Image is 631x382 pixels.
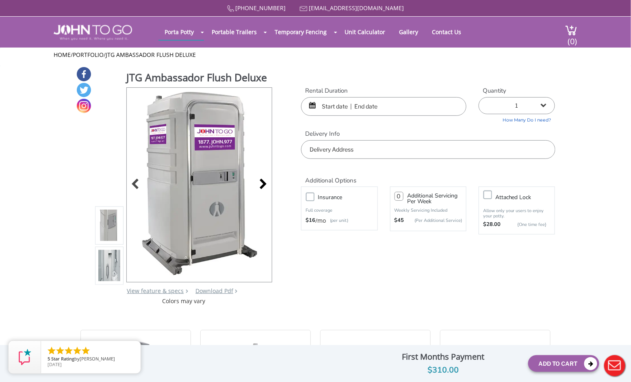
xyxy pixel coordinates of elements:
[98,132,120,323] img: Product
[395,207,462,213] p: Weekly Servicing Included
[565,25,577,36] img: cart a
[17,349,33,365] img: Review Rating
[301,97,466,116] input: Start date | End date
[51,356,74,362] span: Star Rating
[395,192,403,201] input: 0
[306,217,373,225] div: /mo
[393,24,425,40] a: Gallery
[72,346,82,356] li: 
[306,206,373,215] p: Full coverage
[54,25,132,40] img: JOHN to go
[364,364,522,377] div: $310.00
[300,6,308,11] img: Mail
[206,24,263,40] a: Portable Trailers
[309,4,404,12] a: [EMAIL_ADDRESS][DOMAIN_NAME]
[73,51,104,59] a: Portfolio
[301,130,555,138] label: Delivery Info
[48,361,62,367] span: [DATE]
[235,289,237,293] img: chevron.png
[301,87,466,95] label: Rental Duration
[404,217,462,224] p: (Per Additional Service)
[77,99,91,113] a: Instagram
[227,5,234,12] img: Call
[269,24,333,40] a: Temporary Fencing
[77,67,91,81] a: Facebook
[48,356,50,362] span: 5
[528,355,599,372] button: Add To Cart
[80,356,115,362] span: [PERSON_NAME]
[339,24,392,40] a: Unit Calculator
[54,51,71,59] a: Home
[395,217,404,225] strong: $45
[81,346,91,356] li: 
[483,221,501,229] strong: $28.00
[568,29,577,47] span: (0)
[95,297,273,305] div: Colors may vary
[318,192,381,202] h3: Insurance
[64,346,74,356] li: 
[483,208,551,219] p: Allow only your users to enjoy your potty.
[301,167,555,184] h2: Additional Options
[236,4,286,12] a: [PHONE_NUMBER]
[48,356,134,362] span: by
[326,217,348,225] p: (per unit)
[364,350,522,364] div: First Months Payment
[479,87,555,95] label: Quantity
[306,217,315,225] strong: $16
[126,70,273,87] h1: JTG Ambassador Flush Deluxe
[479,114,555,124] a: How Many Do I need?
[54,51,577,59] ul: / /
[55,346,65,356] li: 
[408,193,462,204] h3: Additional Servicing Per Week
[137,88,262,279] img: Product
[47,346,56,356] li: 
[186,289,188,293] img: right arrow icon
[426,24,468,40] a: Contact Us
[127,287,184,295] a: View feature & specs
[301,140,555,159] input: Delivery Address
[77,83,91,97] a: Twitter
[106,51,196,59] a: JTG Ambassador Flush Deluxe
[158,24,200,40] a: Porta Potty
[495,192,559,202] h3: Attached lock
[505,221,546,229] p: {One time fee}
[195,287,233,295] a: Download Pdf
[598,349,631,382] button: Live Chat
[98,172,120,363] img: Product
